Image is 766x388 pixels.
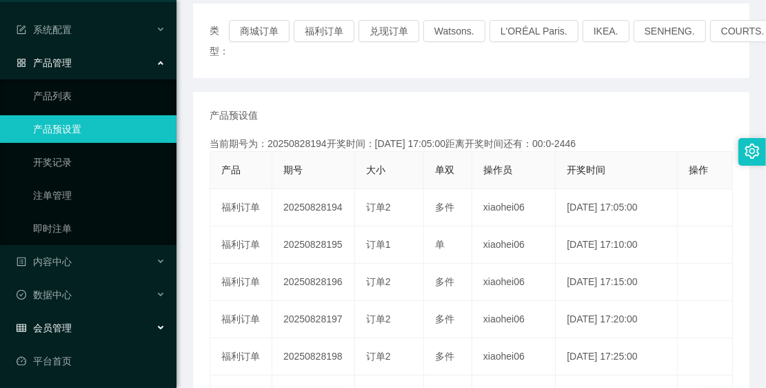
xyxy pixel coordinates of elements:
[583,20,629,42] button: IKEA.
[435,276,454,287] span: 多件
[472,338,556,376] td: xiaohei06
[556,301,678,338] td: [DATE] 17:20:00
[435,351,454,362] span: 多件
[210,189,272,226] td: 福利订单
[435,164,454,175] span: 单双
[283,164,303,175] span: 期号
[210,108,258,123] span: 产品预设值
[689,164,708,175] span: 操作
[435,313,454,324] span: 多件
[17,323,26,333] i: 图标: table
[17,256,72,267] span: 内容中心
[366,164,385,175] span: 大小
[17,290,26,300] i: 图标: check-circle-o
[490,20,578,42] button: L'ORÉAL Paris.
[17,322,72,333] span: 会员管理
[272,264,355,301] td: 20250828196
[472,301,556,338] td: xiaohei06
[33,215,165,242] a: 即时注单
[17,57,72,68] span: 产品管理
[435,239,445,250] span: 单
[556,226,678,264] td: [DATE] 17:10:00
[210,226,272,264] td: 福利订单
[423,20,485,42] button: Watsons.
[556,338,678,376] td: [DATE] 17:25:00
[366,239,391,250] span: 订单1
[17,58,26,68] i: 图标: appstore-o
[556,264,678,301] td: [DATE] 17:15:00
[359,20,419,42] button: 兑现订单
[33,148,165,176] a: 开奖记录
[221,164,241,175] span: 产品
[17,257,26,266] i: 图标: profile
[366,313,391,324] span: 订单2
[17,289,72,300] span: 数据中心
[745,144,760,159] i: 图标: setting
[472,264,556,301] td: xiaohei06
[229,20,290,42] button: 商城订单
[634,20,706,42] button: SENHENG.
[210,137,733,151] div: 当前期号为：20250828194开奖时间：[DATE] 17:05:00距离开奖时间还有：00:0-2446
[567,164,605,175] span: 开奖时间
[435,202,454,213] span: 多件
[366,351,391,362] span: 订单2
[17,24,72,35] span: 系统配置
[366,202,391,213] span: 订单2
[272,226,355,264] td: 20250828195
[33,115,165,143] a: 产品预设置
[272,338,355,376] td: 20250828198
[472,189,556,226] td: xiaohei06
[483,164,512,175] span: 操作员
[210,264,272,301] td: 福利订单
[210,20,229,61] span: 类型：
[272,189,355,226] td: 20250828194
[366,276,391,287] span: 订单2
[272,301,355,338] td: 20250828197
[472,226,556,264] td: xiaohei06
[294,20,354,42] button: 福利订单
[33,182,165,209] a: 注单管理
[556,189,678,226] td: [DATE] 17:05:00
[33,82,165,110] a: 产品列表
[210,338,272,376] td: 福利订单
[17,25,26,35] i: 图标: form
[17,347,165,375] a: 图标: dashboard平台首页
[210,301,272,338] td: 福利订单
